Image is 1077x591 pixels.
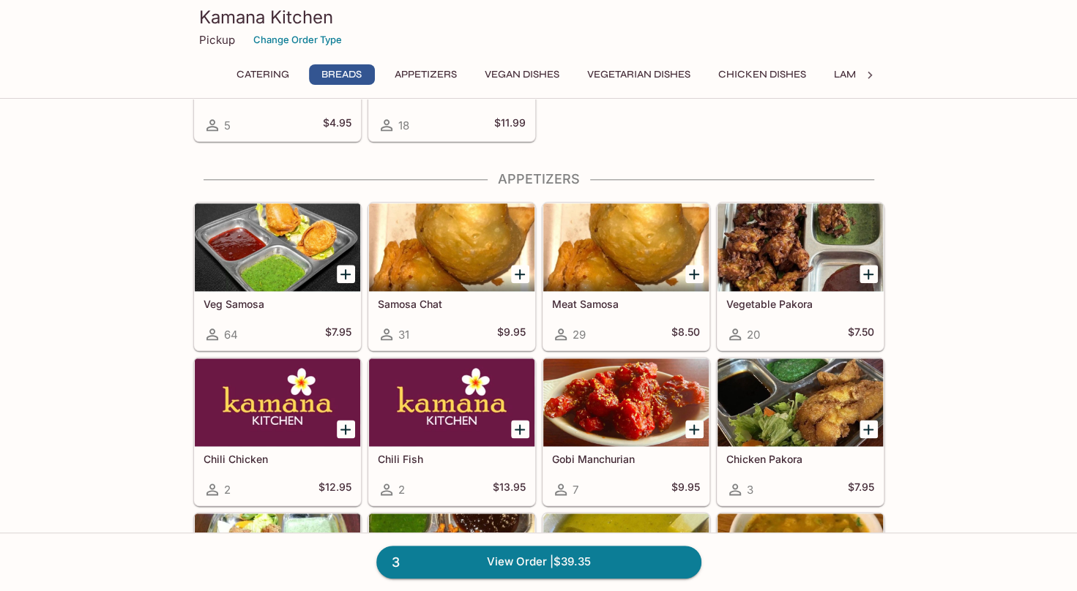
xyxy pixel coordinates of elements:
[493,481,526,498] h5: $13.95
[671,481,700,498] h5: $9.95
[368,203,535,350] a: Samosa Chat31$9.95
[337,420,355,438] button: Add Chili Chicken
[685,420,704,438] button: Add Gobi Manchurian
[710,64,814,85] button: Chicken Dishes
[826,64,909,85] button: Lamb Dishes
[378,453,526,465] h5: Chili Fish
[543,358,709,505] a: Gobi Manchurian7$9.95
[579,64,698,85] button: Vegetarian Dishes
[376,546,701,578] a: 3View Order |$39.35
[860,420,878,438] button: Add Chicken Pakora
[726,298,874,310] h5: Vegetable Pakora
[543,203,709,350] a: Meat Samosa29$8.50
[717,358,884,505] a: Chicken Pakora3$7.95
[573,483,578,497] span: 7
[511,265,529,283] button: Add Samosa Chat
[543,203,709,291] div: Meat Samosa
[309,64,375,85] button: Breads
[204,453,351,465] h5: Chili Chicken
[387,64,465,85] button: Appetizers
[199,6,879,29] h3: Kamana Kitchen
[199,33,235,47] p: Pickup
[193,171,884,187] h4: Appetizers
[337,265,355,283] button: Add Veg Samosa
[398,328,409,342] span: 31
[194,358,361,505] a: Chili Chicken2$12.95
[552,453,700,465] h5: Gobi Manchurian
[224,328,238,342] span: 64
[747,483,753,497] span: 3
[369,358,534,446] div: Chili Fish
[383,552,409,573] span: 3
[318,481,351,498] h5: $12.95
[224,483,231,497] span: 2
[685,265,704,283] button: Add Meat Samosa
[718,203,883,291] div: Vegetable Pakora
[671,325,700,343] h5: $8.50
[494,116,526,134] h5: $11.99
[573,328,586,342] span: 29
[378,298,526,310] h5: Samosa Chat
[848,325,874,343] h5: $7.50
[325,325,351,343] h5: $7.95
[543,358,709,446] div: Gobi Manchurian
[511,420,529,438] button: Add Chili Fish
[717,203,884,350] a: Vegetable Pakora20$7.50
[747,328,760,342] span: 20
[398,483,405,497] span: 2
[860,265,878,283] button: Add Vegetable Pakora
[224,118,231,132] span: 5
[323,116,351,134] h5: $4.95
[247,29,349,51] button: Change Order Type
[477,64,567,85] button: Vegan Dishes
[204,298,351,310] h5: Veg Samosa
[195,358,360,446] div: Chili Chicken
[368,358,535,505] a: Chili Fish2$13.95
[195,203,360,291] div: Veg Samosa
[369,203,534,291] div: Samosa Chat
[552,298,700,310] h5: Meat Samosa
[726,453,874,465] h5: Chicken Pakora
[194,203,361,350] a: Veg Samosa64$7.95
[497,325,526,343] h5: $9.95
[848,481,874,498] h5: $7.95
[228,64,297,85] button: Catering
[398,118,409,132] span: 18
[718,358,883,446] div: Chicken Pakora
